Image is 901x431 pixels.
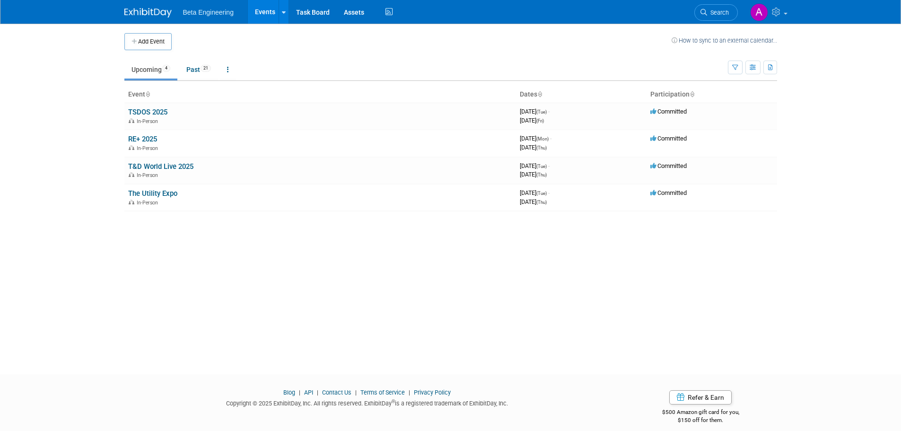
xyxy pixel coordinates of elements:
span: | [406,389,412,396]
a: TSDOS 2025 [128,108,167,116]
span: [DATE] [520,162,550,169]
a: API [304,389,313,396]
span: - [548,162,550,169]
span: | [353,389,359,396]
span: (Fri) [536,118,544,123]
th: Event [124,87,516,103]
span: (Tue) [536,164,547,169]
span: In-Person [137,145,161,151]
img: ExhibitDay [124,8,172,18]
a: Contact Us [322,389,351,396]
a: How to sync to an external calendar... [672,37,777,44]
th: Participation [647,87,777,103]
img: In-Person Event [129,118,134,123]
a: The Utility Expo [128,189,177,198]
a: RE+ 2025 [128,135,157,143]
div: $150 off for them. [624,416,777,424]
a: Upcoming4 [124,61,177,79]
div: Copyright © 2025 ExhibitDay, Inc. All rights reserved. ExhibitDay is a registered trademark of Ex... [124,397,611,408]
a: Past21 [179,61,218,79]
span: [DATE] [520,144,547,151]
span: 4 [162,65,170,72]
span: - [548,108,550,115]
span: In-Person [137,200,161,206]
span: (Mon) [536,136,549,141]
a: Refer & Earn [669,390,732,405]
button: Add Event [124,33,172,50]
img: In-Person Event [129,145,134,150]
span: [DATE] [520,135,551,142]
span: Committed [650,162,687,169]
span: (Tue) [536,109,547,114]
span: In-Person [137,118,161,124]
span: Committed [650,135,687,142]
span: - [548,189,550,196]
span: Search [707,9,729,16]
span: [DATE] [520,171,547,178]
span: [DATE] [520,189,550,196]
img: Anne Mertens [750,3,768,21]
span: (Thu) [536,200,547,205]
div: $500 Amazon gift card for you, [624,402,777,424]
a: Privacy Policy [414,389,451,396]
span: (Tue) [536,191,547,196]
a: Sort by Participation Type [690,90,694,98]
span: [DATE] [520,117,544,124]
span: | [315,389,321,396]
span: Committed [650,108,687,115]
a: T&D World Live 2025 [128,162,193,171]
span: (Thu) [536,172,547,177]
span: 21 [201,65,211,72]
span: [DATE] [520,198,547,205]
span: - [550,135,551,142]
a: Blog [283,389,295,396]
span: Committed [650,189,687,196]
span: | [297,389,303,396]
span: [DATE] [520,108,550,115]
a: Sort by Event Name [145,90,150,98]
img: In-Person Event [129,200,134,204]
span: Beta Engineering [183,9,234,16]
sup: ® [392,399,395,404]
img: In-Person Event [129,172,134,177]
a: Sort by Start Date [537,90,542,98]
a: Search [694,4,738,21]
a: Terms of Service [360,389,405,396]
span: In-Person [137,172,161,178]
th: Dates [516,87,647,103]
span: (Thu) [536,145,547,150]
